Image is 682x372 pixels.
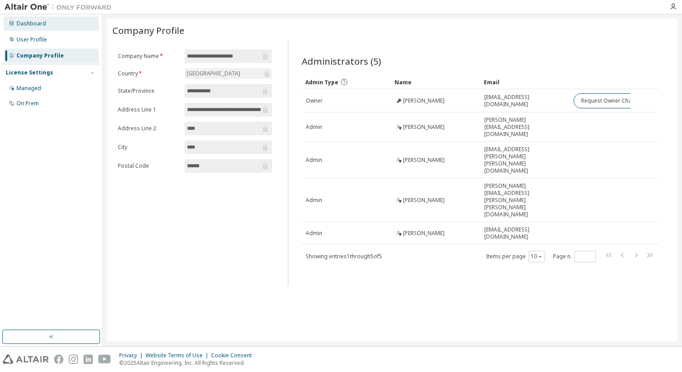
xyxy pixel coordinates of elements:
[17,36,47,43] div: User Profile
[486,251,545,262] span: Items per page
[4,3,116,12] img: Altair One
[119,359,257,367] p: © 2025 Altair Engineering, Inc. All Rights Reserved.
[118,144,179,151] label: City
[403,124,445,131] span: [PERSON_NAME]
[484,75,566,89] div: Email
[306,97,323,104] span: Owner
[118,106,179,113] label: Address Line 1
[305,79,338,86] span: Admin Type
[395,75,477,89] div: Name
[6,69,53,76] div: License Settings
[306,197,322,204] span: Admin
[118,53,179,60] label: Company Name
[17,85,41,92] div: Managed
[484,146,566,174] span: [EMAIL_ADDRESS][PERSON_NAME][PERSON_NAME][DOMAIN_NAME]
[574,93,649,108] button: Request Owner Change
[403,197,445,204] span: [PERSON_NAME]
[112,24,184,37] span: Company Profile
[553,251,596,262] span: Page n.
[484,226,566,240] span: [EMAIL_ADDRESS][DOMAIN_NAME]
[484,182,566,218] span: [PERSON_NAME][EMAIL_ADDRESS][PERSON_NAME][PERSON_NAME][DOMAIN_NAME]
[54,355,63,364] img: facebook.svg
[118,70,179,77] label: Country
[484,116,566,138] span: [PERSON_NAME][EMAIL_ADDRESS][DOMAIN_NAME]
[306,252,382,260] span: Showing entries 1 through 5 of 5
[69,355,78,364] img: instagram.svg
[185,69,241,79] div: [GEOGRAPHIC_DATA]
[484,94,566,108] span: [EMAIL_ADDRESS][DOMAIN_NAME]
[185,68,272,79] div: [GEOGRAPHIC_DATA]
[83,355,93,364] img: linkedin.svg
[17,20,46,27] div: Dashboard
[17,52,64,59] div: Company Profile
[403,97,445,104] span: [PERSON_NAME]
[118,87,179,95] label: State/Province
[531,253,543,260] button: 10
[302,55,381,67] span: Administrators (5)
[17,100,39,107] div: On Prem
[3,355,49,364] img: altair_logo.svg
[146,352,211,359] div: Website Terms of Use
[403,230,445,237] span: [PERSON_NAME]
[211,352,257,359] div: Cookie Consent
[403,157,445,164] span: [PERSON_NAME]
[119,352,146,359] div: Privacy
[306,230,322,237] span: Admin
[118,162,179,169] label: Postal Code
[98,355,111,364] img: youtube.svg
[306,157,322,164] span: Admin
[306,124,322,131] span: Admin
[118,125,179,132] label: Address Line 2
